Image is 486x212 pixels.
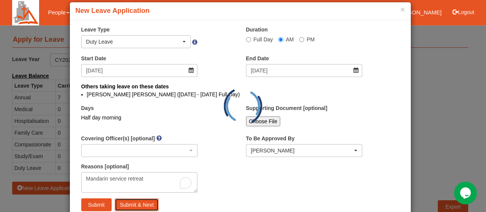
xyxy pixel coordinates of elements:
label: Duration [246,26,268,33]
input: d/m/yyyy [81,64,198,77]
div: [PERSON_NAME] [251,147,353,154]
button: × [400,5,405,13]
label: Reasons [optional] [81,163,129,170]
li: [PERSON_NAME] [PERSON_NAME] ([DATE] - [DATE] Full Day) [87,91,394,98]
input: d/m/yyyy [246,64,363,77]
div: Duty Leave [86,38,181,46]
label: To Be Approved By [246,135,295,142]
label: End Date [246,55,269,62]
input: Submit & Next [115,198,158,211]
label: Covering Officer(s) [optional] [81,135,155,142]
span: PM [307,36,315,42]
div: Half day morning [81,114,198,121]
span: AM [286,36,294,42]
label: Supporting Document [optional] [246,104,328,112]
button: Alvin Chan [246,144,363,157]
label: Leave Type [81,26,110,33]
input: Submit [81,198,112,211]
b: New Leave Application [76,7,150,14]
b: Others taking leave on these dates [81,83,169,90]
textarea: To enrich screen reader interactions, please activate Accessibility in Grammarly extension settings [81,172,198,193]
label: Days [81,104,94,112]
label: Start Date [81,55,106,62]
button: Duty Leave [81,35,191,48]
iframe: chat widget [454,182,478,204]
span: Full Day [254,36,273,42]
